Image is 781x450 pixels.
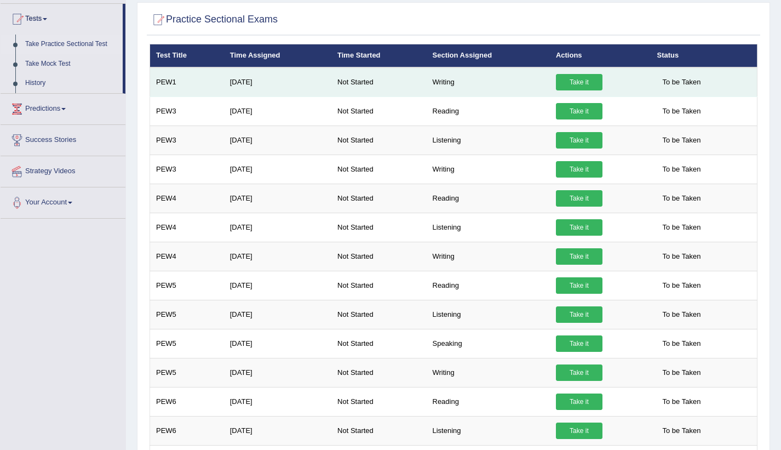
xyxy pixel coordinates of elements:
[331,184,426,213] td: Not Started
[556,277,602,294] a: Take it
[331,300,426,329] td: Not Started
[427,67,550,97] td: Writing
[556,364,602,381] a: Take it
[224,126,331,155] td: [DATE]
[331,242,426,271] td: Not Started
[556,306,602,323] a: Take it
[20,35,123,54] a: Take Practice Sectional Test
[657,248,707,265] span: To be Taken
[224,329,331,358] td: [DATE]
[657,423,707,439] span: To be Taken
[556,248,602,265] a: Take it
[150,387,224,416] td: PEW6
[150,242,224,271] td: PEW4
[224,387,331,416] td: [DATE]
[1,94,125,121] a: Predictions
[1,125,125,152] a: Success Stories
[224,271,331,300] td: [DATE]
[224,416,331,445] td: [DATE]
[331,329,426,358] td: Not Started
[427,155,550,184] td: Writing
[331,271,426,300] td: Not Started
[657,277,707,294] span: To be Taken
[657,394,707,410] span: To be Taken
[427,358,550,387] td: Writing
[150,300,224,329] td: PEW5
[427,300,550,329] td: Listening
[556,161,602,178] a: Take it
[150,12,278,28] h2: Practice Sectional Exams
[556,190,602,207] a: Take it
[150,155,224,184] td: PEW3
[150,329,224,358] td: PEW5
[556,423,602,439] a: Take it
[427,387,550,416] td: Reading
[224,96,331,126] td: [DATE]
[224,67,331,97] td: [DATE]
[657,132,707,149] span: To be Taken
[150,213,224,242] td: PEW4
[657,306,707,323] span: To be Taken
[657,190,707,207] span: To be Taken
[1,187,125,215] a: Your Account
[427,213,550,242] td: Listening
[427,242,550,271] td: Writing
[331,44,426,67] th: Time Started
[150,67,224,97] td: PEW1
[427,184,550,213] td: Reading
[331,155,426,184] td: Not Started
[427,271,550,300] td: Reading
[150,358,224,387] td: PEW5
[657,74,707,90] span: To be Taken
[427,44,550,67] th: Section Assigned
[1,156,125,184] a: Strategy Videos
[556,103,602,119] a: Take it
[224,300,331,329] td: [DATE]
[224,242,331,271] td: [DATE]
[224,213,331,242] td: [DATE]
[657,335,707,352] span: To be Taken
[150,271,224,300] td: PEW5
[331,387,426,416] td: Not Started
[657,219,707,236] span: To be Taken
[556,74,602,90] a: Take it
[224,358,331,387] td: [DATE]
[556,394,602,410] a: Take it
[657,161,707,178] span: To be Taken
[331,126,426,155] td: Not Started
[224,184,331,213] td: [DATE]
[20,73,123,93] a: History
[150,126,224,155] td: PEW3
[1,4,123,31] a: Tests
[427,329,550,358] td: Speaking
[331,358,426,387] td: Not Started
[556,335,602,352] a: Take it
[224,44,331,67] th: Time Assigned
[427,126,550,155] td: Listening
[331,416,426,445] td: Not Started
[427,416,550,445] td: Listening
[150,96,224,126] td: PEW3
[331,96,426,126] td: Not Started
[224,155,331,184] td: [DATE]
[150,44,224,67] th: Test Title
[331,67,426,97] td: Not Started
[556,132,602,149] a: Take it
[651,44,757,67] th: Status
[427,96,550,126] td: Reading
[331,213,426,242] td: Not Started
[150,416,224,445] td: PEW6
[657,103,707,119] span: To be Taken
[550,44,651,67] th: Actions
[556,219,602,236] a: Take it
[657,364,707,381] span: To be Taken
[150,184,224,213] td: PEW4
[20,54,123,74] a: Take Mock Test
